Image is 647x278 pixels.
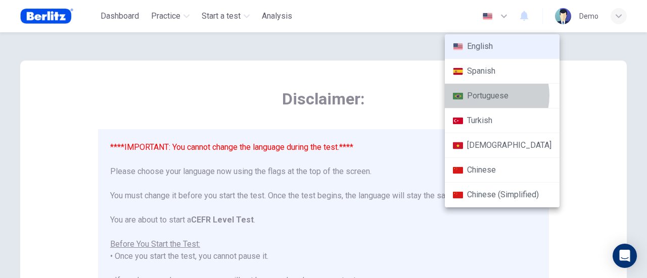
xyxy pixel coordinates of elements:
li: Portuguese [445,84,560,108]
li: Chinese (Simplified) [445,183,560,207]
li: Chinese [445,158,560,183]
img: es [453,68,463,75]
img: vi [453,142,463,149]
li: English [445,34,560,59]
li: Turkish [445,108,560,133]
img: en [453,43,463,50]
img: pt [453,92,463,100]
li: Spanish [445,59,560,84]
li: [DEMOGRAPHIC_DATA] [445,133,560,158]
img: tr [453,117,463,125]
div: Open Intercom Messenger [613,244,637,268]
img: zh [453,166,463,174]
img: zh-CN [453,191,463,199]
